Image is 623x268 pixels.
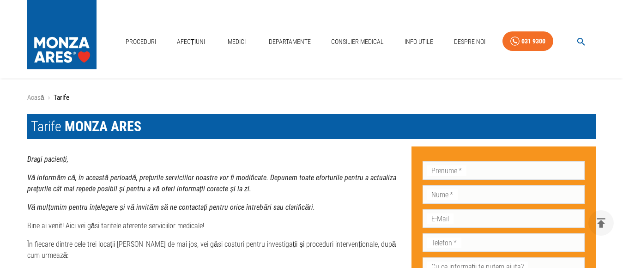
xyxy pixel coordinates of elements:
strong: Vă mulțumim pentru înțelegere și vă invităm să ne contactați pentru orice întrebări sau clarificări. [27,203,315,212]
a: Acasă [27,93,44,102]
a: Consilier Medical [327,32,387,51]
p: Bine ai venit! Aici vei găsi tarifele aferente serviciilor medicale! [27,220,404,231]
p: Tarife [54,92,69,103]
nav: breadcrumb [27,92,596,103]
strong: Vă informăm că, în această perioadă, prețurile serviciilor noastre vor fi modificate. Depunem toa... [27,173,397,193]
strong: Dragi pacienți, [27,155,68,164]
div: 031 9300 [521,36,545,47]
span: MONZA ARES [65,118,141,134]
p: În fiecare dintre cele trei locații [PERSON_NAME] de mai jos, vei găsi costuri pentru investigați... [27,239,404,261]
a: Departamente [265,32,315,51]
li: › [48,92,50,103]
a: 031 9300 [502,31,553,51]
h1: Tarife [27,114,596,139]
a: Medici [222,32,252,51]
a: Despre Noi [450,32,489,51]
a: Info Utile [401,32,437,51]
a: Proceduri [122,32,160,51]
button: delete [588,210,614,236]
a: Afecțiuni [173,32,209,51]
